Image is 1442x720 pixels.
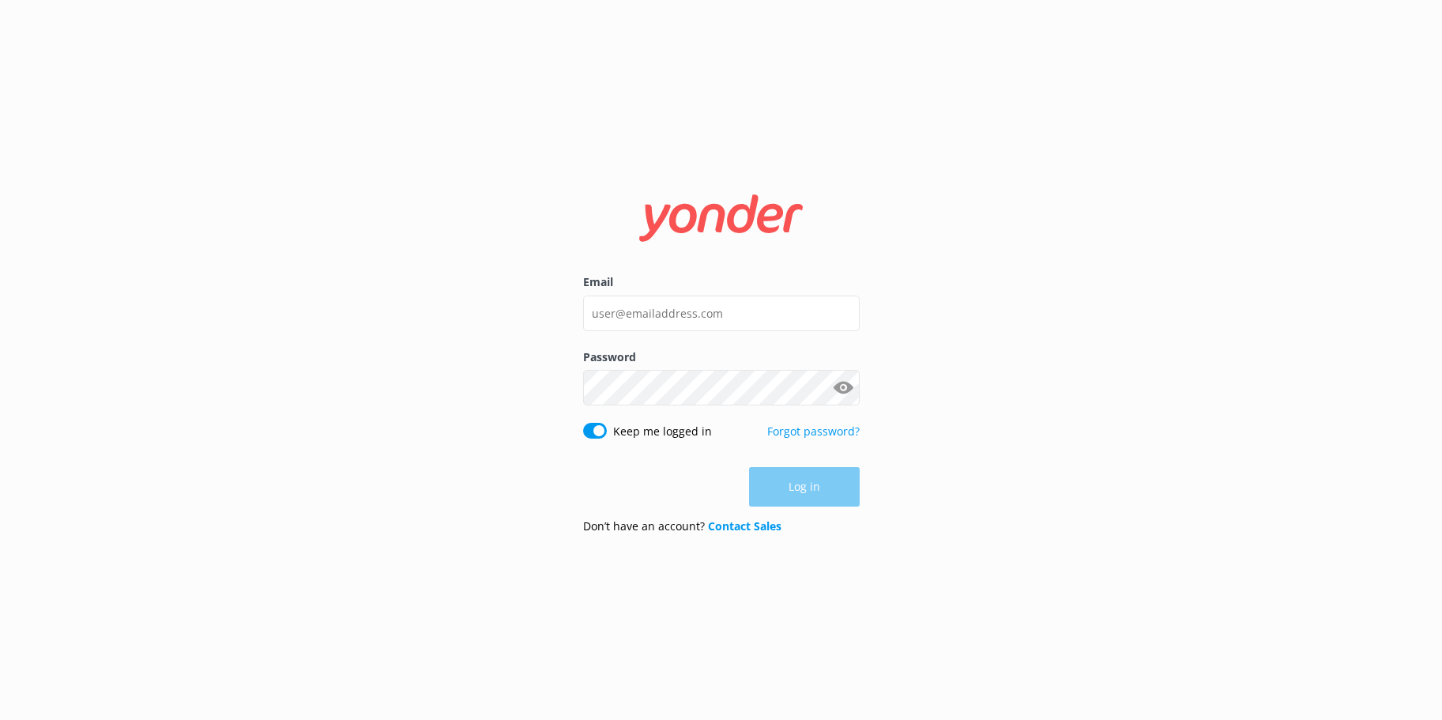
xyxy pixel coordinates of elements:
[583,349,860,366] label: Password
[613,423,712,440] label: Keep me logged in
[583,518,781,535] p: Don’t have an account?
[767,424,860,439] a: Forgot password?
[583,296,860,331] input: user@emailaddress.com
[828,372,860,404] button: Show password
[708,518,781,533] a: Contact Sales
[583,273,860,291] label: Email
